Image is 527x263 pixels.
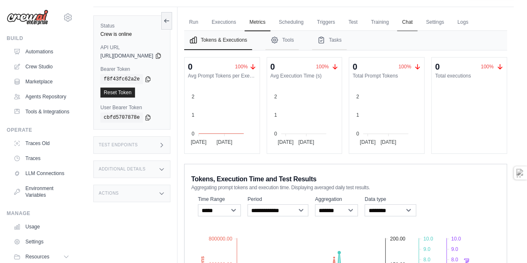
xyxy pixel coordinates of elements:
dt: Total executions [435,73,503,79]
tspan: 800000.00 [209,236,232,242]
tspan: 9.0 [451,246,458,252]
code: f8f43fc62a2e [100,74,143,84]
a: Executions [207,14,241,31]
span: [URL][DOMAIN_NAME] [100,53,153,59]
tspan: 2 [274,94,277,100]
tspan: 0 [356,131,359,137]
a: Test [343,14,362,31]
span: Resources [25,253,49,260]
tspan: 9.0 [423,246,430,252]
div: 0 [188,61,192,73]
label: Period [247,196,308,203]
span: 100% [398,64,411,70]
nav: Tabs [184,31,507,50]
tspan: 200.00 [390,236,405,242]
dt: Total Prompt Tokens [352,73,421,79]
tspan: 1 [192,112,195,118]
div: Crew is online [100,31,163,38]
h3: Test Endpoints [99,143,138,148]
span: 100% [235,63,248,70]
tspan: 1 [274,112,277,118]
tspan: 10.0 [451,236,461,242]
label: Bearer Token [100,66,163,73]
tspan: 2 [356,94,359,100]
label: API URL [100,44,163,51]
div: Operate [7,127,73,133]
label: User Bearer Token [100,104,163,111]
a: Traces Old [10,137,73,150]
img: Logo [7,10,48,25]
button: Tasks [312,31,347,50]
a: Logs [452,14,473,31]
a: Settings [10,235,73,248]
dt: Avg Prompt Tokens per Execution [188,73,256,79]
a: Run [184,14,203,31]
span: 100% [316,64,329,70]
a: Usage [10,220,73,233]
a: Chat [397,14,417,31]
code: cbfd5707878e [100,113,143,123]
button: Tokens & Executions [184,31,252,50]
label: Time Range [198,196,241,203]
h3: Additional Details [99,167,145,172]
div: 0 [352,61,357,73]
a: Agents Repository [10,90,73,103]
span: 100% [481,64,494,70]
div: Build [7,35,73,42]
a: LLM Connections [10,167,73,180]
span: Aggregating prompt tokens and execution time. Displaying averaged daily test results. [191,184,370,191]
div: Manage [7,210,73,217]
tspan: [DATE] [360,139,376,145]
a: Automations [10,45,73,58]
a: Traces [10,152,73,165]
span: Tokens, Execution Time and Test Results [191,174,317,184]
a: Settings [421,14,449,31]
tspan: [DATE] [191,139,207,145]
div: 0 [270,61,275,73]
dt: Avg Execution Time (s) [270,73,339,79]
button: Tools [265,31,299,50]
tspan: 8.0 [451,257,458,263]
tspan: 0 [274,131,277,137]
tspan: [DATE] [298,139,314,145]
a: Crew Studio [10,60,73,73]
div: 0 [435,61,440,73]
iframe: Chat Widget [485,223,527,263]
tspan: [DATE] [381,139,397,145]
a: Triggers [312,14,340,31]
a: Reset Token [100,88,135,98]
a: Marketplace [10,75,73,88]
tspan: 1 [356,112,359,118]
tspan: 8.0 [423,257,430,263]
tspan: [DATE] [277,139,293,145]
label: Status [100,23,163,29]
tspan: 2 [192,94,195,100]
label: Data type [365,196,416,203]
a: Environment Variables [10,182,73,202]
tspan: [DATE] [216,139,232,145]
a: Training [366,14,394,31]
h3: Actions [99,191,119,196]
a: Scheduling [274,14,308,31]
a: Tools & Integrations [10,105,73,118]
a: Metrics [245,14,271,31]
tspan: 10.0 [423,236,433,242]
tspan: 0 [192,131,195,137]
label: Aggregation [315,196,358,203]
